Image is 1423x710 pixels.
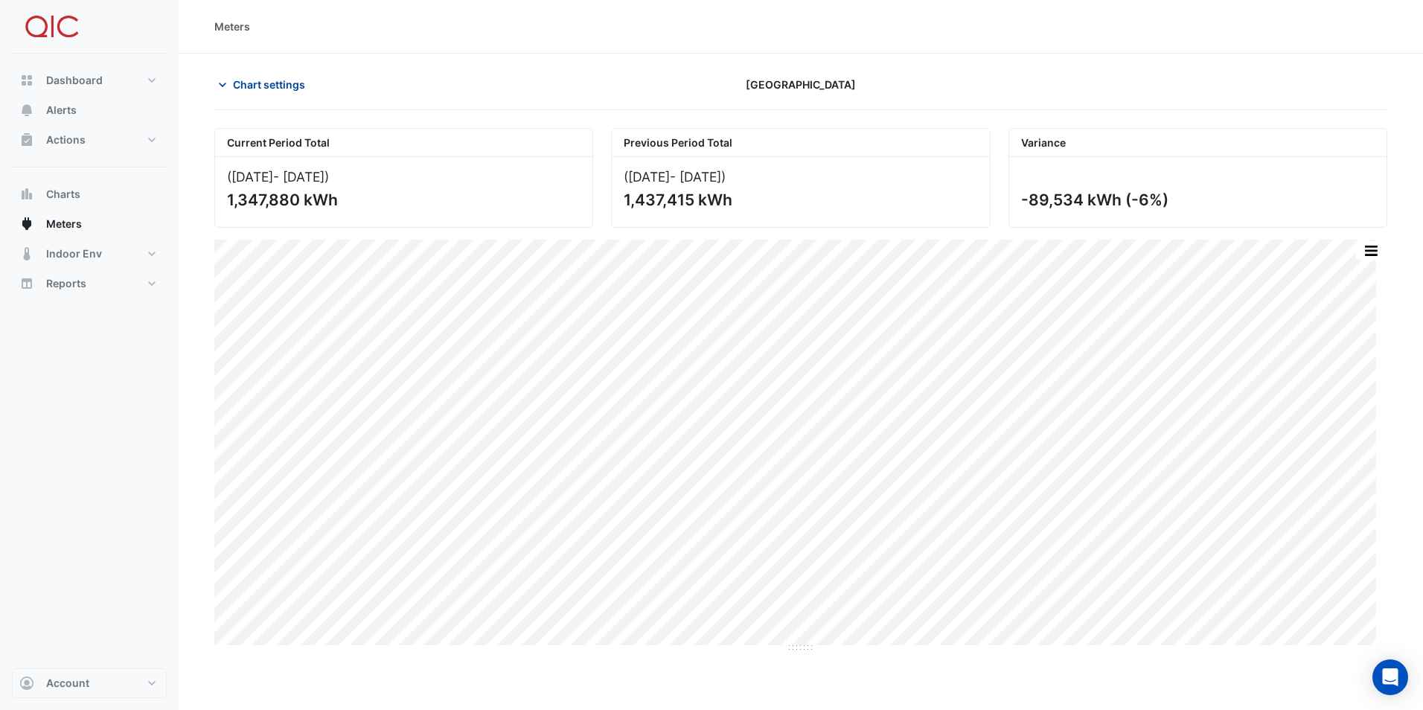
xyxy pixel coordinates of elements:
[46,217,82,231] span: Meters
[1009,129,1387,157] div: Variance
[12,65,167,95] button: Dashboard
[46,246,102,261] span: Indoor Env
[12,179,167,209] button: Charts
[12,209,167,239] button: Meters
[46,676,89,691] span: Account
[46,103,77,118] span: Alerts
[1356,241,1386,260] button: More Options
[233,77,305,92] span: Chart settings
[12,125,167,155] button: Actions
[19,217,34,231] app-icon: Meters
[19,187,34,202] app-icon: Charts
[46,276,86,291] span: Reports
[19,276,34,291] app-icon: Reports
[12,668,167,698] button: Account
[746,77,856,92] span: [GEOGRAPHIC_DATA]
[19,103,34,118] app-icon: Alerts
[624,191,974,209] div: 1,437,415 kWh
[1372,659,1408,695] div: Open Intercom Messenger
[612,129,989,157] div: Previous Period Total
[19,132,34,147] app-icon: Actions
[273,169,324,185] span: - [DATE]
[214,71,315,97] button: Chart settings
[624,169,977,185] div: ([DATE] )
[227,169,581,185] div: ([DATE] )
[12,269,167,298] button: Reports
[670,169,721,185] span: - [DATE]
[227,191,578,209] div: 1,347,880 kWh
[19,246,34,261] app-icon: Indoor Env
[46,187,80,202] span: Charts
[12,239,167,269] button: Indoor Env
[46,73,103,88] span: Dashboard
[19,73,34,88] app-icon: Dashboard
[18,12,85,42] img: Company Logo
[46,132,86,147] span: Actions
[215,129,592,157] div: Current Period Total
[12,95,167,125] button: Alerts
[1021,191,1372,209] div: -89,534 kWh (-6%)
[214,19,250,34] div: Meters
